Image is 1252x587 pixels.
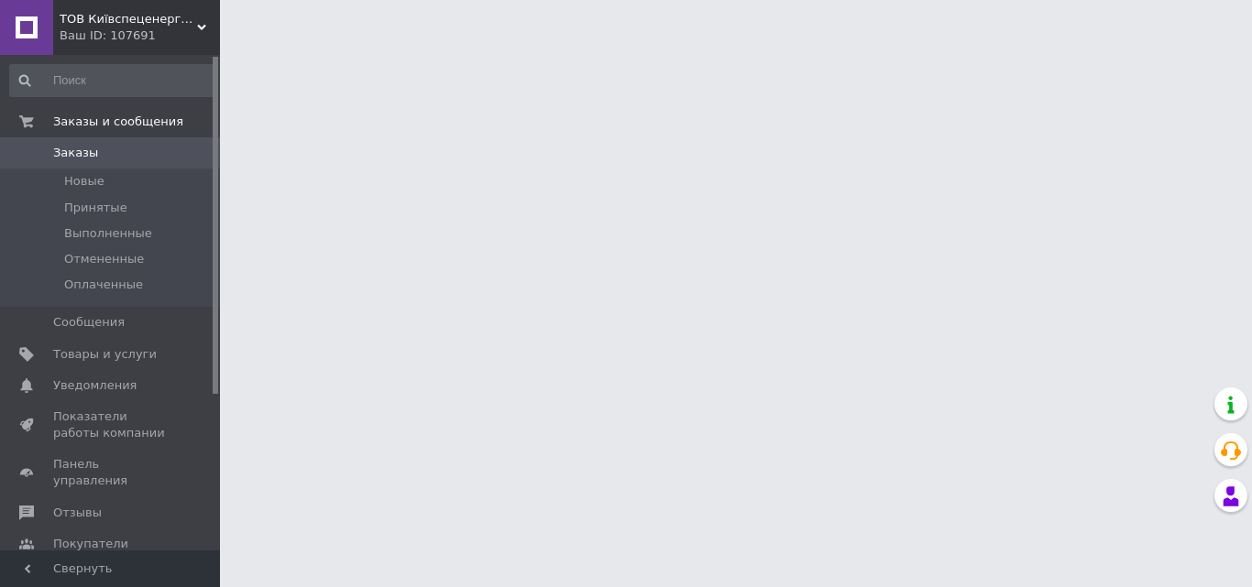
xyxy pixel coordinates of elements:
[53,536,128,552] span: Покупатели
[53,377,137,394] span: Уведомления
[60,11,197,27] span: ТОВ Київспеценергобуд
[53,408,170,441] span: Показатели работы компании
[53,505,102,521] span: Отзывы
[53,456,170,489] span: Панель управления
[60,27,220,44] div: Ваш ID: 107691
[53,346,157,363] span: Товары и услуги
[64,251,144,267] span: Отмененные
[53,145,98,161] span: Заказы
[64,173,104,190] span: Новые
[53,314,125,331] span: Сообщения
[64,277,143,293] span: Оплаченные
[9,64,216,97] input: Поиск
[64,200,127,216] span: Принятые
[53,114,183,130] span: Заказы и сообщения
[64,225,152,242] span: Выполненные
